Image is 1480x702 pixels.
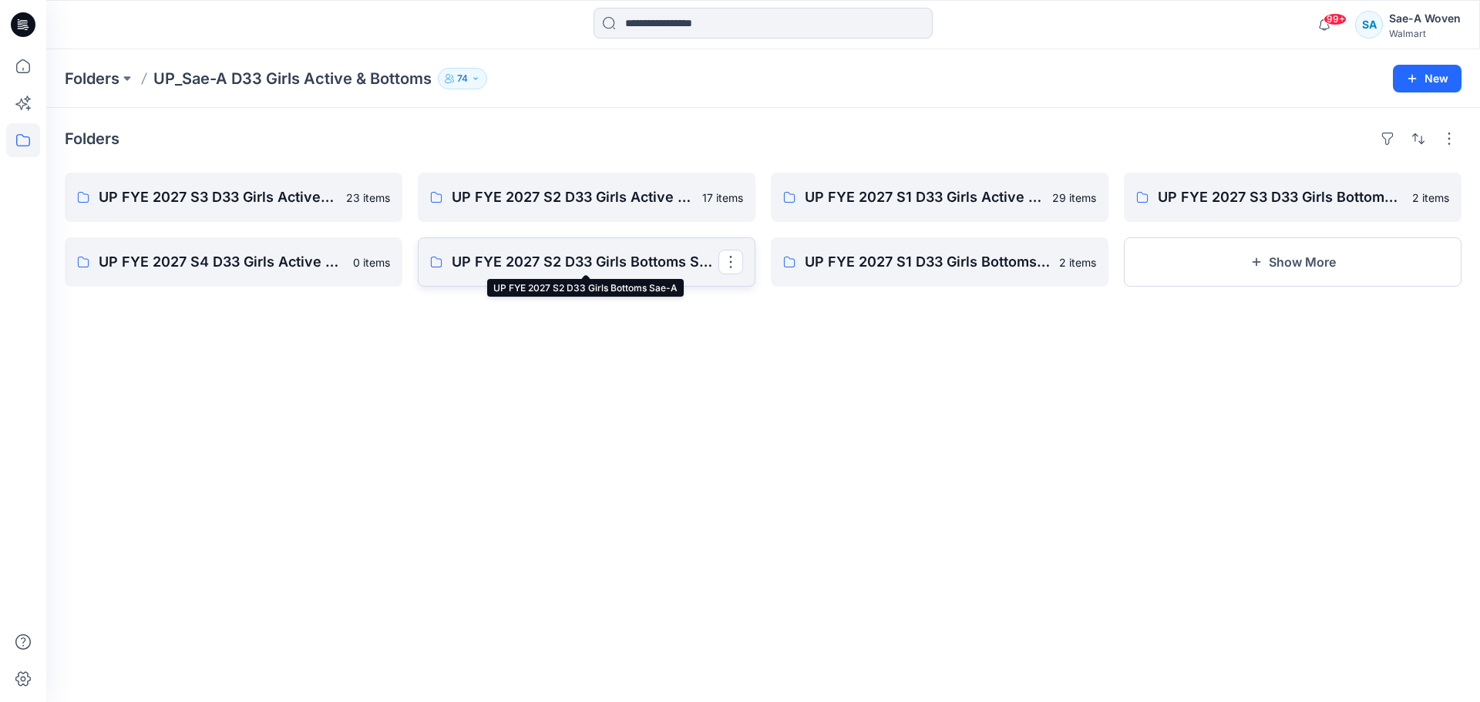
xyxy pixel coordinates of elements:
div: SA [1355,11,1383,39]
p: 17 items [702,190,743,206]
button: 74 [438,68,487,89]
a: Folders [65,68,119,89]
p: UP_Sae-A D33 Girls Active & Bottoms [153,68,432,89]
p: 23 items [346,190,390,206]
a: UP FYE 2027 S2 D33 Girls Bottoms Sae-A [418,237,755,287]
p: UP FYE 2027 S1 D33 Girls Bottoms Sae-A [805,251,1050,273]
a: UP FYE 2027 S2 D33 Girls Active Sae-A17 items [418,173,755,222]
button: Show More [1124,237,1461,287]
p: UP FYE 2027 S3 D33 Girls Active Sae-A [99,186,337,208]
a: UP FYE 2027 S4 D33 Girls Active Sae-A0 items [65,237,402,287]
a: UP FYE 2027 S1 D33 Girls Bottoms Sae-A2 items [771,237,1108,287]
span: 99+ [1324,13,1347,25]
p: UP FYE 2027 S1 D33 Girls Active Sae-A [805,186,1043,208]
p: 0 items [353,254,390,270]
p: UP FYE 2027 S2 D33 Girls Bottoms Sae-A [452,251,718,273]
p: UP FYE 2027 S3 D33 Girls Bottoms Sae-A [1158,186,1403,208]
p: 2 items [1412,190,1449,206]
a: UP FYE 2027 S3 D33 Girls Active Sae-A23 items [65,173,402,222]
div: Walmart [1389,28,1461,39]
a: UP FYE 2027 S1 D33 Girls Active Sae-A29 items [771,173,1108,222]
p: 2 items [1059,254,1096,270]
a: UP FYE 2027 S3 D33 Girls Bottoms Sae-A2 items [1124,173,1461,222]
button: New [1393,65,1461,92]
p: 74 [457,70,468,87]
p: 29 items [1052,190,1096,206]
p: UP FYE 2027 S2 D33 Girls Active Sae-A [452,186,693,208]
p: UP FYE 2027 S4 D33 Girls Active Sae-A [99,251,344,273]
div: Sae-A Woven [1389,9,1461,28]
h4: Folders [65,129,119,148]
